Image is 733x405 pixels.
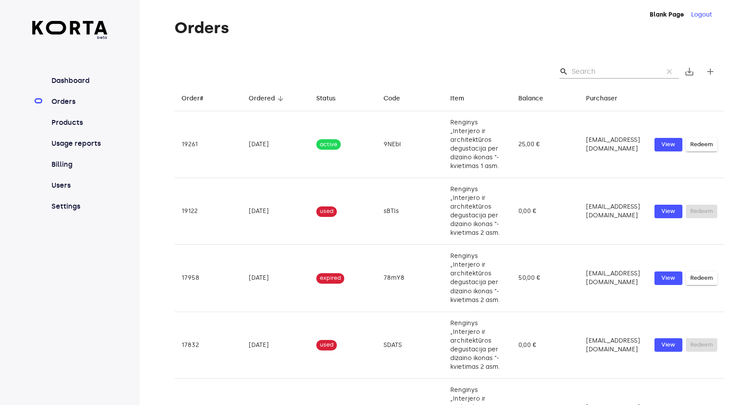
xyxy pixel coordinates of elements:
a: Dashboard [50,76,108,86]
td: 0,00 € [511,312,579,378]
img: Korta [32,21,108,34]
a: Orders [50,96,108,107]
span: Code [384,93,411,104]
button: View [654,271,682,285]
strong: Blank Page [650,11,684,18]
button: View [654,205,682,218]
div: Balance [518,93,543,104]
td: Renginys „Interjero ir architektūros degustacija per dizaino ikonas “- kvietimas 2 asm. [443,312,511,378]
a: Users [50,180,108,191]
span: Balance [518,93,555,104]
td: Renginys „Interjero ir architektūros degustacija per dizaino ikonas “- kvietimas 2 asm. [443,245,511,312]
td: [DATE] [242,111,309,178]
td: [DATE] [242,312,309,378]
td: [DATE] [242,245,309,312]
td: 19122 [175,178,242,245]
td: Renginys „Interjero ir architektūros degustacija per dizaino ikonas “- kvietimas 1 asm. [443,111,511,178]
td: 0,00 € [511,178,579,245]
td: 25,00 € [511,111,579,178]
span: View [659,273,678,283]
span: Ordered [249,93,286,104]
span: Status [316,93,347,104]
a: Products [50,117,108,128]
a: Usage reports [50,138,108,149]
td: [EMAIL_ADDRESS][DOMAIN_NAME] [579,178,647,245]
td: [DATE] [242,178,309,245]
button: View [654,138,682,151]
span: View [659,140,678,150]
span: save_alt [684,66,695,77]
span: Item [450,93,476,104]
span: Order# [182,93,215,104]
td: 9NEbI [377,111,443,178]
td: [EMAIL_ADDRESS][DOMAIN_NAME] [579,111,647,178]
input: Search [572,65,656,79]
button: Export [679,61,700,82]
span: expired [316,274,344,282]
h1: Orders [175,19,724,37]
button: Redeem [686,271,717,285]
span: Redeem [690,273,713,283]
div: Purchaser [586,93,617,104]
span: Search [559,67,568,76]
button: Logout [691,10,712,19]
div: Code [384,93,400,104]
span: beta [32,34,108,41]
td: SDATS [377,312,443,378]
div: Status [316,93,336,104]
td: 50,00 € [511,245,579,312]
span: Redeem [690,140,713,150]
span: View [659,206,678,216]
td: 78mY8 [377,245,443,312]
td: [EMAIL_ADDRESS][DOMAIN_NAME] [579,312,647,378]
button: Create new gift card [700,61,721,82]
button: Redeem [686,138,717,151]
span: View [659,340,678,350]
td: [EMAIL_ADDRESS][DOMAIN_NAME] [579,245,647,312]
td: Renginys „Interjero ir architektūros degustacija per dizaino ikonas “- kvietimas 2 asm. [443,178,511,245]
button: View [654,338,682,352]
td: sBTls [377,178,443,245]
span: arrow_downward [277,95,284,103]
span: used [316,207,337,216]
td: 17832 [175,312,242,378]
div: Item [450,93,464,104]
td: 19261 [175,111,242,178]
span: Purchaser [586,93,629,104]
a: Settings [50,201,108,212]
div: Order# [182,93,203,104]
a: Billing [50,159,108,170]
a: beta [32,21,108,41]
div: Ordered [249,93,275,104]
td: 17958 [175,245,242,312]
span: used [316,341,337,349]
span: add [705,66,716,77]
span: active [316,141,341,149]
